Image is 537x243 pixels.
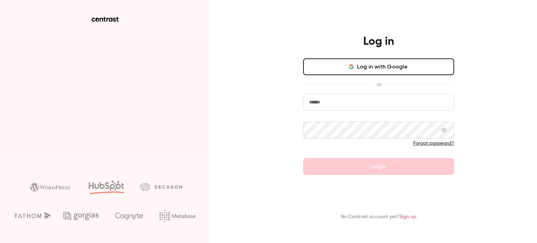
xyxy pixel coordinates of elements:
h4: Log in [363,35,394,49]
p: No Contrast account yet? [341,213,416,221]
img: decagon [140,183,182,191]
a: Sign up [399,214,416,219]
a: Forgot password? [413,141,454,146]
span: or [373,81,385,88]
button: Log in with Google [303,58,454,75]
